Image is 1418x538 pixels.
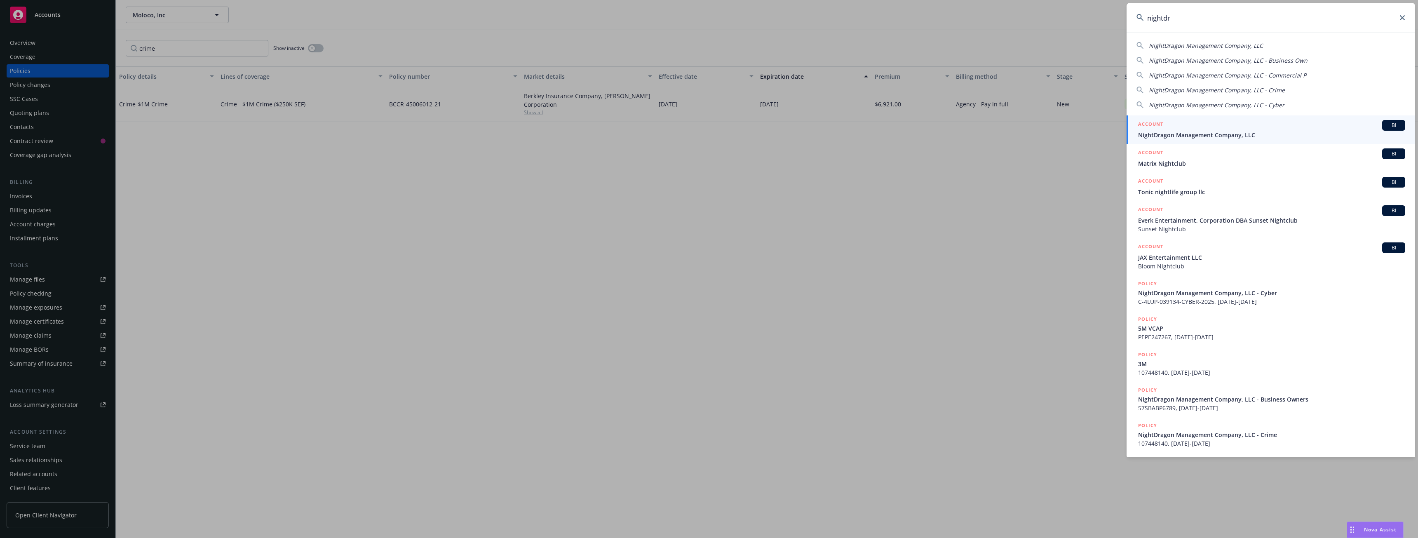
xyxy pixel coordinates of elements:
a: POLICY5M VCAPPEPE247267, [DATE]-[DATE] [1127,310,1415,346]
span: C-4LUP-039134-CYBER-2025, [DATE]-[DATE] [1138,297,1405,306]
span: Matrix Nightclub [1138,159,1405,168]
span: 107448140, [DATE]-[DATE] [1138,368,1405,377]
h5: POLICY [1138,280,1157,288]
h5: POLICY [1138,386,1157,394]
span: NightDragon Management Company, LLC [1138,131,1405,139]
span: JAX Entertainment LLC [1138,253,1405,262]
h5: ACCOUNT [1138,120,1163,130]
span: 57SBABP6789, [DATE]-[DATE] [1138,404,1405,412]
span: NightDragon Management Company, LLC - Crime [1149,86,1285,94]
h5: POLICY [1138,350,1157,359]
span: BI [1385,150,1402,157]
a: ACCOUNTBIJAX Entertainment LLCBloom Nightclub [1127,238,1415,275]
a: POLICYNightDragon Management Company, LLC - Crime107448140, [DATE]-[DATE] [1127,417,1415,452]
h5: ACCOUNT [1138,242,1163,252]
span: BI [1385,207,1402,214]
span: PEPE247267, [DATE]-[DATE] [1138,333,1405,341]
span: BI [1385,179,1402,186]
span: 5M VCAP [1138,324,1405,333]
span: NightDragon Management Company, LLC - Business Owners [1138,395,1405,404]
span: NightDragon Management Company, LLC [1149,42,1263,49]
h5: ACCOUNT [1138,205,1163,215]
a: ACCOUNTBIMatrix Nightclub [1127,144,1415,172]
span: Nova Assist [1364,526,1397,533]
span: Bloom Nightclub [1138,262,1405,270]
span: BI [1385,122,1402,129]
span: 107448140, [DATE]-[DATE] [1138,439,1405,448]
span: NightDragon Management Company, LLC - Crime [1138,430,1405,439]
input: Search... [1127,3,1415,33]
span: NightDragon Management Company, LLC - Cyber [1149,101,1284,109]
span: NightDragon Management Company, LLC - Cyber [1138,289,1405,297]
a: POLICYNightDragon Management Company, LLC - Business Owners57SBABP6789, [DATE]-[DATE] [1127,381,1415,417]
span: NightDragon Management Company, LLC - Commercial P [1149,71,1306,79]
span: NightDragon Management Company, LLC - Business Own [1149,56,1308,64]
a: POLICYNightDragon Management Company, LLC - CyberC-4LUP-039134-CYBER-2025, [DATE]-[DATE] [1127,275,1415,310]
span: Everk Entertainment, Corporation DBA Sunset Nightclub [1138,216,1405,225]
button: Nova Assist [1347,522,1404,538]
span: Sunset Nightclub [1138,225,1405,233]
h5: POLICY [1138,421,1157,430]
span: Tonic nightlife group llc [1138,188,1405,196]
a: ACCOUNTBITonic nightlife group llc [1127,172,1415,201]
h5: ACCOUNT [1138,148,1163,158]
span: BI [1385,244,1402,251]
h5: ACCOUNT [1138,177,1163,187]
span: 3M [1138,359,1405,368]
a: ACCOUNTBINightDragon Management Company, LLC [1127,115,1415,144]
a: ACCOUNTBIEverk Entertainment, Corporation DBA Sunset NightclubSunset Nightclub [1127,201,1415,238]
div: Drag to move [1347,522,1357,538]
a: POLICY3M107448140, [DATE]-[DATE] [1127,346,1415,381]
h5: POLICY [1138,315,1157,323]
